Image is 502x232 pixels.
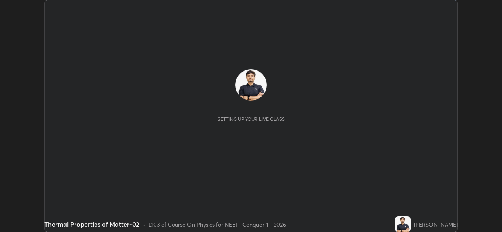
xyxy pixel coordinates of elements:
div: [PERSON_NAME] [414,220,458,228]
div: L103 of Course On Physics for NEET -Conquer-1 - 2026 [149,220,286,228]
div: • [143,220,146,228]
img: 98d66aa6592e4b0fb7560eafe1db0121.jpg [395,216,411,232]
img: 98d66aa6592e4b0fb7560eafe1db0121.jpg [235,69,267,101]
div: Thermal Properties of Matter-02 [44,219,140,229]
div: Setting up your live class [218,116,285,122]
